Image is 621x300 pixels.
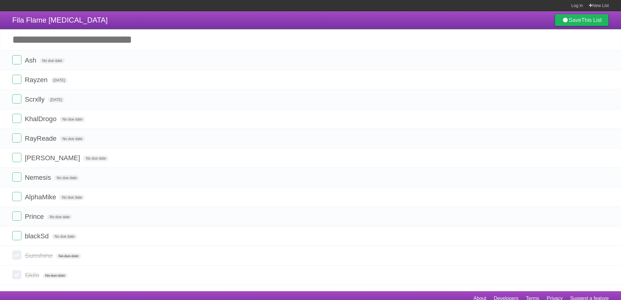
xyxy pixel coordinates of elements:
[12,75,21,84] label: Done
[581,17,602,23] b: This List
[25,193,58,201] span: AlphaMike
[12,114,21,123] label: Done
[25,135,58,142] span: RayReade
[12,55,21,64] label: Done
[25,232,50,240] span: blackSd
[25,76,49,84] span: Rayzen
[52,234,77,239] span: No due date
[12,211,21,221] label: Done
[25,154,82,162] span: [PERSON_NAME]
[12,172,21,182] label: Done
[25,271,41,279] span: Skilo
[12,133,21,143] label: Done
[60,136,85,142] span: No due date
[12,192,21,201] label: Done
[555,14,609,26] a: SaveThis List
[54,175,79,181] span: No due date
[48,97,64,103] span: [DATE]
[12,153,21,162] label: Done
[12,231,21,240] label: Done
[60,195,84,200] span: No due date
[12,16,108,24] span: Fila Flame [MEDICAL_DATA]
[47,214,72,220] span: No due date
[25,252,54,259] span: Sunshine
[25,96,46,103] span: Scrxlly
[25,213,45,220] span: Prince
[25,115,58,123] span: KhalDrogo
[43,273,68,278] span: No due date
[51,78,68,83] span: [DATE]
[25,174,53,181] span: Nemesis
[40,58,64,63] span: No due date
[83,156,108,161] span: No due date
[25,56,38,64] span: Ash
[60,117,85,122] span: No due date
[12,270,21,279] label: Done
[12,94,21,103] label: Done
[56,253,81,259] span: No due date
[12,251,21,260] label: Done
